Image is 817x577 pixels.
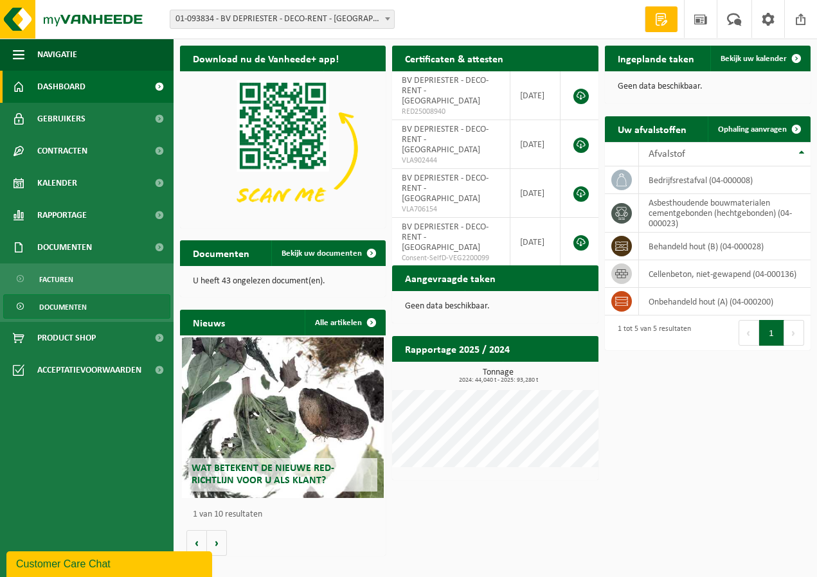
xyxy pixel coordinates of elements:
[392,336,523,361] h2: Rapportage 2025 / 2024
[402,107,500,117] span: RED25008940
[180,46,352,71] h2: Download nu de Vanheede+ app!
[402,253,500,263] span: Consent-SelfD-VEG2200099
[37,322,96,354] span: Product Shop
[392,46,516,71] h2: Certificaten & attesten
[271,240,384,266] a: Bekijk uw documenten
[37,231,92,263] span: Documenten
[193,510,379,519] p: 1 van 10 resultaten
[180,240,262,265] h2: Documenten
[399,368,598,384] h3: Tonnage
[37,135,87,167] span: Contracten
[37,39,77,71] span: Navigatie
[639,233,811,260] td: behandeld hout (B) (04-000028)
[510,71,561,120] td: [DATE]
[739,320,759,346] button: Previous
[180,71,386,226] img: Download de VHEPlus App
[402,76,489,106] span: BV DEPRIESTER - DECO-RENT - [GEOGRAPHIC_DATA]
[402,125,489,155] span: BV DEPRIESTER - DECO-RENT - [GEOGRAPHIC_DATA]
[402,204,500,215] span: VLA706154
[649,149,685,159] span: Afvalstof
[405,302,585,311] p: Geen data beschikbaar.
[611,319,691,347] div: 1 tot 5 van 5 resultaten
[6,549,215,577] iframe: chat widget
[282,249,362,258] span: Bekijk uw documenten
[639,166,811,194] td: bedrijfsrestafval (04-000008)
[503,361,597,387] a: Bekijk rapportage
[639,194,811,233] td: asbesthoudende bouwmaterialen cementgebonden (hechtgebonden) (04-000023)
[510,218,561,267] td: [DATE]
[392,265,508,290] h2: Aangevraagde taken
[37,354,141,386] span: Acceptatievoorwaarden
[207,530,227,556] button: Volgende
[170,10,394,28] span: 01-093834 - BV DEPRIESTER - DECO-RENT - KLUISBERGEN
[721,55,787,63] span: Bekijk uw kalender
[639,288,811,315] td: onbehandeld hout (A) (04-000200)
[182,337,384,498] a: Wat betekent de nieuwe RED-richtlijn voor u als klant?
[510,120,561,169] td: [DATE]
[708,116,809,142] a: Ophaling aanvragen
[3,294,170,319] a: Documenten
[784,320,804,346] button: Next
[39,267,73,292] span: Facturen
[639,260,811,288] td: cellenbeton, niet-gewapend (04-000136)
[37,199,87,231] span: Rapportage
[37,71,85,103] span: Dashboard
[402,222,489,253] span: BV DEPRIESTER - DECO-RENT - [GEOGRAPHIC_DATA]
[37,167,77,199] span: Kalender
[618,82,798,91] p: Geen data beschikbaar.
[605,116,699,141] h2: Uw afvalstoffen
[759,320,784,346] button: 1
[39,295,87,319] span: Documenten
[37,103,85,135] span: Gebruikers
[605,46,707,71] h2: Ingeplande taken
[186,530,207,556] button: Vorige
[170,10,395,29] span: 01-093834 - BV DEPRIESTER - DECO-RENT - KLUISBERGEN
[399,377,598,384] span: 2024: 44,040 t - 2025: 93,280 t
[305,310,384,335] a: Alle artikelen
[180,310,238,335] h2: Nieuws
[402,155,500,166] span: VLA902444
[402,173,489,204] span: BV DEPRIESTER - DECO-RENT - [GEOGRAPHIC_DATA]
[193,277,373,286] p: U heeft 43 ongelezen document(en).
[510,169,561,218] td: [DATE]
[3,267,170,291] a: Facturen
[710,46,809,71] a: Bekijk uw kalender
[192,463,334,486] span: Wat betekent de nieuwe RED-richtlijn voor u als klant?
[718,125,787,134] span: Ophaling aanvragen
